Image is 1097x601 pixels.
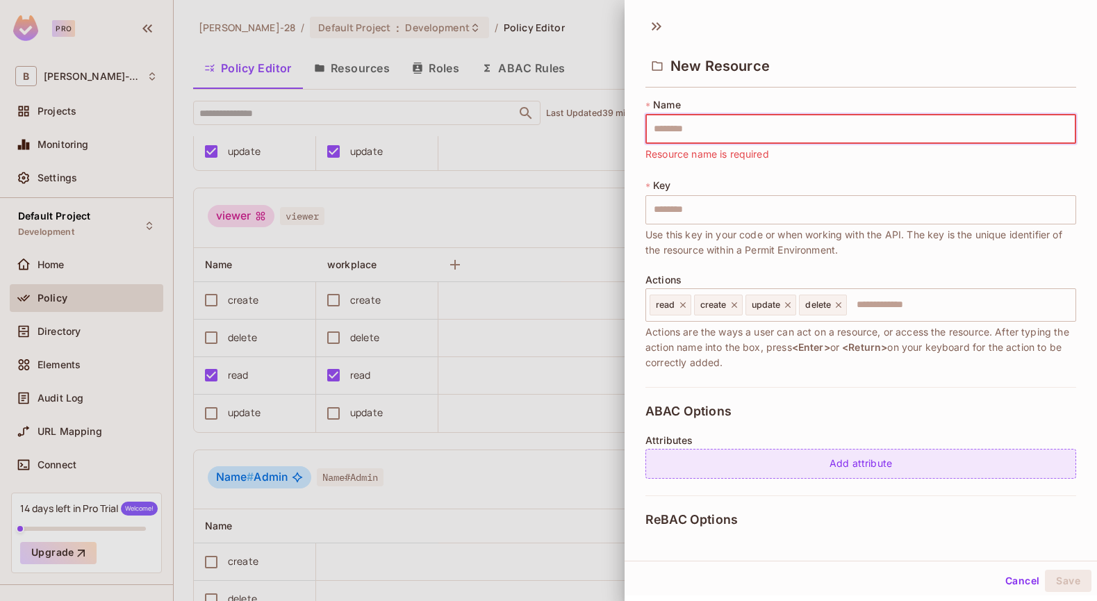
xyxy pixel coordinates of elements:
div: update [745,295,797,315]
span: Actions [645,274,682,286]
div: Add attribute [645,449,1076,479]
span: delete [805,299,831,311]
div: read [650,295,691,315]
span: ReBAC Options [645,513,738,527]
span: create [700,299,727,311]
span: Actions are the ways a user can act on a resource, or access the resource. After typing the actio... [645,324,1076,370]
button: Save [1045,570,1091,592]
span: Use this key in your code or when working with the API. The key is the unique identifier of the r... [645,227,1076,258]
span: <Return> [842,341,887,353]
span: Key [653,180,670,191]
button: Cancel [1000,570,1045,592]
span: Resource name is required [645,147,769,162]
span: ABAC Options [645,404,732,418]
span: Name [653,99,681,110]
span: <Enter> [792,341,830,353]
span: read [656,299,675,311]
span: update [752,299,781,311]
span: Attributes [645,435,693,446]
div: delete [799,295,847,315]
span: New Resource [670,58,770,74]
div: create [694,295,743,315]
